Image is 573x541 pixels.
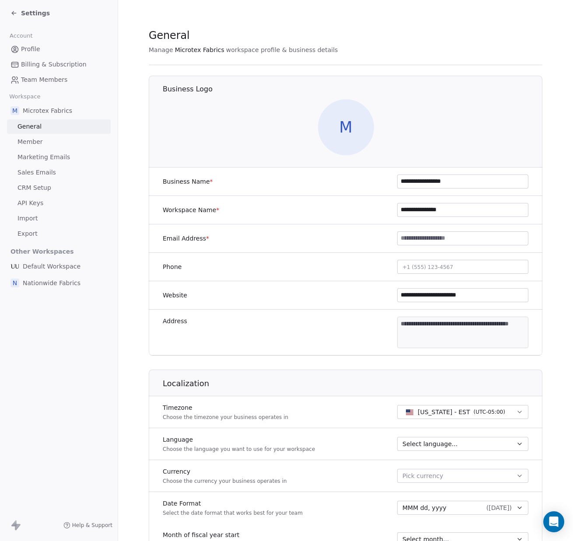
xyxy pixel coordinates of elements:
[418,408,470,416] span: [US_STATE] - EST
[163,84,543,94] h1: Business Logo
[21,9,50,17] span: Settings
[7,227,111,241] a: Export
[163,378,543,389] h1: Localization
[63,522,112,529] a: Help & Support
[23,106,72,115] span: Microtex Fabrics
[10,262,19,271] img: Nuud-Logo-ColorOptions-03.png
[10,106,19,115] span: M
[6,29,36,42] span: Account
[163,478,287,485] p: Choose the currency your business operates in
[149,45,173,54] span: Manage
[163,291,187,300] label: Website
[7,73,111,87] a: Team Members
[7,135,111,149] a: Member
[6,90,44,103] span: Workspace
[10,9,50,17] a: Settings
[486,503,512,512] span: ( [DATE] )
[23,262,80,271] span: Default Workspace
[17,199,43,208] span: API Keys
[149,29,190,42] span: General
[7,119,111,134] a: General
[23,279,80,287] span: Nationwide Fabrics
[17,168,56,177] span: Sales Emails
[163,317,187,325] label: Address
[318,99,374,155] span: M
[163,177,213,186] label: Business Name
[474,408,505,416] span: ( UTC-05:00 )
[175,45,224,54] span: Microtex Fabrics
[163,510,303,517] p: Select the date format that works best for your team
[163,435,315,444] label: Language
[7,181,111,195] a: CRM Setup
[7,165,111,180] a: Sales Emails
[163,206,219,214] label: Workspace Name
[17,229,38,238] span: Export
[163,234,209,243] label: Email Address
[72,522,112,529] span: Help & Support
[402,471,443,481] span: Pick currency
[7,42,111,56] a: Profile
[397,405,528,419] button: [US_STATE] - EST(UTC-05:00)
[21,45,40,54] span: Profile
[7,150,111,164] a: Marketing Emails
[397,469,528,483] button: Pick currency
[17,183,51,192] span: CRM Setup
[397,260,528,274] button: +1 (555) 123-4567
[163,531,254,539] label: Month of fiscal year start
[163,262,182,271] label: Phone
[21,60,87,69] span: Billing & Subscription
[543,511,564,532] div: Open Intercom Messenger
[163,414,288,421] p: Choose the timezone your business operates in
[17,214,38,223] span: Import
[17,153,70,162] span: Marketing Emails
[7,196,111,210] a: API Keys
[21,75,67,84] span: Team Members
[7,57,111,72] a: Billing & Subscription
[7,211,111,226] a: Import
[17,122,42,131] span: General
[163,403,288,412] label: Timezone
[17,137,43,147] span: Member
[7,244,77,258] span: Other Workspaces
[402,264,453,270] span: +1 (555) 123-4567
[163,446,315,453] p: Choose the language you want to use for your workspace
[402,440,458,448] span: Select language...
[402,503,447,512] span: MMM dd, yyyy
[163,499,303,508] label: Date Format
[226,45,338,54] span: workspace profile & business details
[10,279,19,287] span: N
[163,467,287,476] label: Currency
